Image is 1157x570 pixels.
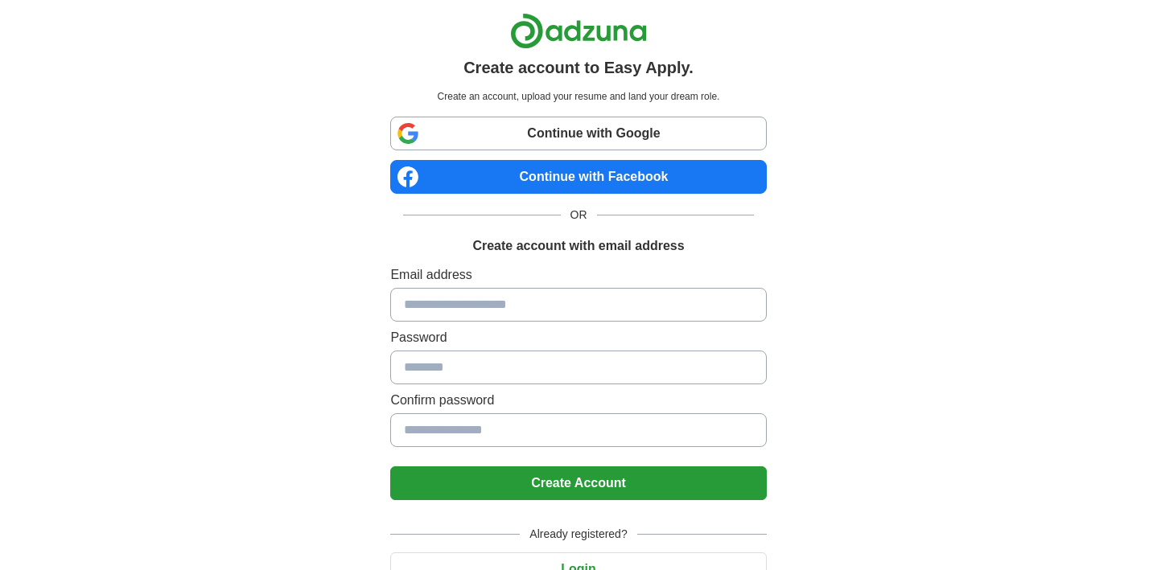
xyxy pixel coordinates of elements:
a: Continue with Facebook [390,160,766,194]
h1: Create account to Easy Apply. [463,55,694,80]
span: OR [561,207,597,223]
h1: Create account with email address [472,236,684,256]
p: Create an account, upload your resume and land your dream role. [393,89,763,104]
button: Create Account [390,466,766,500]
label: Confirm password [390,391,766,410]
label: Email address [390,265,766,285]
img: Adzuna logo [510,13,647,49]
span: Already registered? [520,526,636,543]
a: Continue with Google [390,117,766,150]
label: Password [390,328,766,347]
